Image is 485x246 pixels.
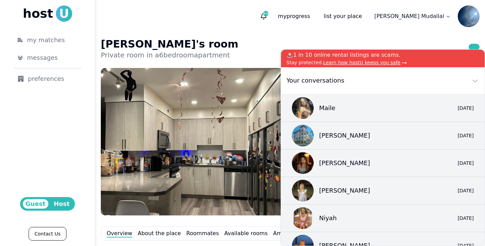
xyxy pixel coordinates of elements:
[319,186,370,195] p: [PERSON_NAME]
[272,10,315,23] p: progress
[292,207,314,229] img: Niyah Coleman avatar
[452,160,474,166] div: [DATE]
[452,105,474,111] div: [DATE]
[292,97,314,119] img: Maile Smith avatar
[56,5,72,22] span: U
[452,187,474,194] div: [DATE]
[107,229,132,238] a: Overview
[257,10,270,22] button: 9+
[23,7,53,20] span: host
[374,12,444,20] p: [PERSON_NAME] Mudallal
[7,33,88,48] a: my matches
[318,10,367,23] a: list your place
[370,10,455,23] a: [PERSON_NAME] Mudallal
[224,229,268,238] a: Available rooms
[18,74,77,84] div: preferences
[263,11,268,16] span: 9+
[319,213,337,223] p: Niyah
[27,35,65,45] span: my matches
[29,227,66,241] a: Contact Us
[319,158,370,168] p: [PERSON_NAME]
[286,59,479,66] p: Stay protected.
[51,199,73,209] span: Host
[186,229,219,238] a: Roommates
[284,76,344,85] div: Your conversations
[7,50,88,65] a: messages
[319,131,370,140] p: [PERSON_NAME]
[273,229,300,238] a: Amenities
[286,51,479,59] p: 🚨1 in 10 online rental listings are scams.
[23,5,72,22] a: hostU
[319,103,335,113] p: Maile
[278,13,286,19] span: my
[292,125,314,146] img: Juliette Michael avatar
[7,71,88,86] a: preferences
[23,199,48,209] span: Guest
[292,180,314,201] img: Kate Ferenchick avatar
[452,132,474,139] div: [DATE]
[323,60,401,65] span: Learn how hostU keeps you safe
[292,152,314,174] img: Kristen Laus avatar
[101,38,238,50] h1: [PERSON_NAME]'s room
[27,53,58,63] span: messages
[452,215,474,222] div: [DATE]
[101,50,238,60] h2: Private room in a 6 bedroom apartment
[458,5,480,27] img: Tara Mudallal avatar
[138,229,181,238] a: About the place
